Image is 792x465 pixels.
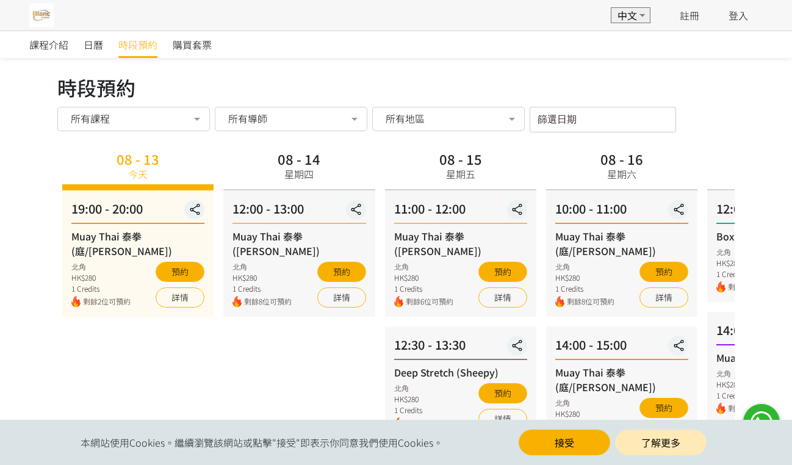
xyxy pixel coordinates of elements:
[555,408,614,419] div: HK$280
[555,296,564,308] img: fire.png
[71,200,204,224] div: 19:00 - 20:00
[29,31,68,58] a: 課程介紹
[639,287,688,308] a: 詳情
[117,152,159,165] div: 08 - 13
[57,73,735,102] div: 時段預約
[394,365,527,380] div: Deep Stretch (Sheepy)
[728,403,776,414] span: 剩餘7位可預約
[232,283,292,294] div: 1 Credits
[29,37,68,52] span: 課程介紹
[118,31,157,58] a: 時段預約
[680,8,699,23] a: 註冊
[639,262,688,282] button: 預約
[71,112,110,124] span: 所有課程
[232,296,242,308] img: fire.png
[394,200,527,224] div: 11:00 - 12:00
[232,261,292,272] div: 北角
[317,262,366,282] button: 預約
[555,229,688,258] div: Muay Thai 泰拳 (庭/[PERSON_NAME])
[83,296,131,308] span: 剩餘2位可預約
[71,272,131,283] div: HK$280
[600,152,643,165] div: 08 - 16
[567,296,614,308] span: 剩餘8位可預約
[615,430,707,455] a: 了解更多
[394,336,527,360] div: 12:30 - 13:30
[478,262,527,282] button: 預約
[232,272,292,283] div: HK$280
[394,296,403,308] img: fire.png
[71,229,204,258] div: Muay Thai 泰拳 (庭/[PERSON_NAME])
[284,167,314,181] div: 星期四
[156,287,204,308] a: 詳情
[244,296,292,308] span: 剩餘8位可預約
[716,368,776,379] div: 北角
[81,435,443,450] span: 本網站使用Cookies。繼續瀏覽該網站或點擊"接受"即表示你同意我們使用Cookies。
[728,281,776,293] span: 剩餘6位可預約
[84,31,103,58] a: 日曆
[278,152,320,165] div: 08 - 14
[394,261,453,272] div: 北角
[71,283,131,294] div: 1 Credits
[716,258,776,269] div: HK$280
[555,336,688,360] div: 14:00 - 15:00
[156,262,204,282] button: 預約
[394,405,453,416] div: 1 Credits
[406,417,453,429] span: 剩餘4位可預約
[716,379,776,390] div: HK$280
[555,200,688,224] div: 10:00 - 11:00
[729,8,748,23] a: 登入
[394,272,453,283] div: HK$280
[555,365,688,394] div: Muay Thai 泰拳 (庭/[PERSON_NAME])
[716,247,776,258] div: 北角
[607,167,636,181] div: 星期六
[446,167,475,181] div: 星期五
[555,272,614,283] div: HK$280
[519,430,610,455] button: 接受
[232,229,365,258] div: Muay Thai 泰拳 ([PERSON_NAME])
[716,390,776,401] div: 1 Credits
[716,269,776,279] div: 1 Credits
[394,417,403,429] img: fire.png
[555,397,614,408] div: 北角
[478,287,527,308] a: 詳情
[716,281,725,293] img: fire.png
[71,296,81,308] img: fire.png
[118,37,157,52] span: 時段預約
[386,112,425,124] span: 所有地區
[228,112,267,124] span: 所有導師
[555,261,614,272] div: 北角
[439,152,482,165] div: 08 - 15
[173,37,212,52] span: 購買套票
[317,287,366,308] a: 詳情
[639,398,688,418] button: 預約
[173,31,212,58] a: 購買套票
[478,383,527,403] button: 預約
[478,409,527,429] a: 詳情
[394,394,453,405] div: HK$280
[128,167,148,181] div: 今天
[394,229,527,258] div: Muay Thai 泰拳 ([PERSON_NAME])
[84,37,103,52] span: 日曆
[394,383,453,394] div: 北角
[555,419,614,430] div: 1 Credits
[29,3,54,27] img: THgjIW9v0vP8FkcVPggNTCb1B0l2x6CQsFzpAQmc.jpg
[716,403,725,414] img: fire.png
[232,200,365,224] div: 12:00 - 13:00
[394,283,453,294] div: 1 Credits
[71,261,131,272] div: 北角
[530,107,676,132] input: 篩選日期
[406,296,453,308] span: 剩餘6位可預約
[555,283,614,294] div: 1 Credits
